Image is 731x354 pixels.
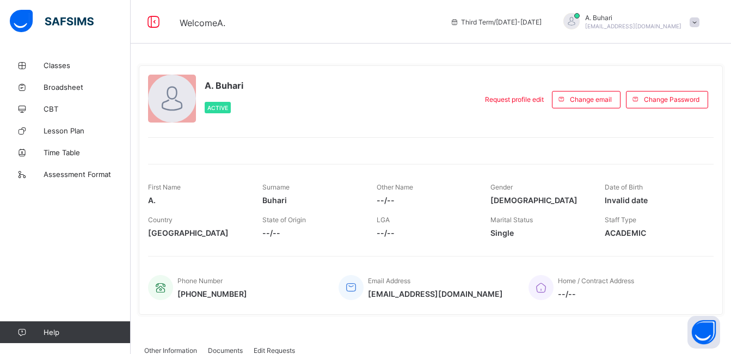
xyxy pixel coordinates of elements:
span: Surname [262,183,290,191]
span: Phone Number [177,277,223,285]
span: Welcome A. [180,17,225,28]
span: Active [207,105,228,111]
span: Request profile edit [485,95,544,103]
span: Buhari [262,196,360,205]
span: [EMAIL_ADDRESS][DOMAIN_NAME] [585,23,681,29]
span: Change email [570,95,612,103]
span: Other Name [377,183,413,191]
span: [DEMOGRAPHIC_DATA] [490,196,588,205]
span: [PHONE_NUMBER] [177,289,247,298]
div: A.Buhari [552,13,705,31]
span: Date of Birth [605,183,643,191]
span: A. Buhari [585,14,681,22]
span: Email Address [368,277,410,285]
span: --/-- [558,289,634,298]
span: Classes [44,61,131,70]
span: A. [148,196,246,205]
span: Broadsheet [44,83,131,91]
span: session/term information [450,18,542,26]
span: Marital Status [490,216,533,224]
span: Help [44,328,130,337]
span: Lesson Plan [44,126,131,135]
span: Staff Type [605,216,636,224]
span: Home / Contract Address [558,277,634,285]
span: Invalid date [605,196,703,205]
span: --/-- [377,196,475,205]
span: LGA [377,216,390,224]
span: Assessment Format [44,170,131,179]
span: Time Table [44,148,131,157]
span: --/-- [262,228,360,237]
span: First Name [148,183,181,191]
span: Change Password [644,95,699,103]
span: [GEOGRAPHIC_DATA] [148,228,246,237]
span: Gender [490,183,513,191]
span: Single [490,228,588,237]
span: State of Origin [262,216,306,224]
span: Country [148,216,173,224]
span: CBT [44,105,131,113]
span: A. Buhari [205,80,243,91]
span: ACADEMIC [605,228,703,237]
span: [EMAIL_ADDRESS][DOMAIN_NAME] [368,289,503,298]
img: safsims [10,10,94,33]
span: --/-- [377,228,475,237]
button: Open asap [687,316,720,349]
